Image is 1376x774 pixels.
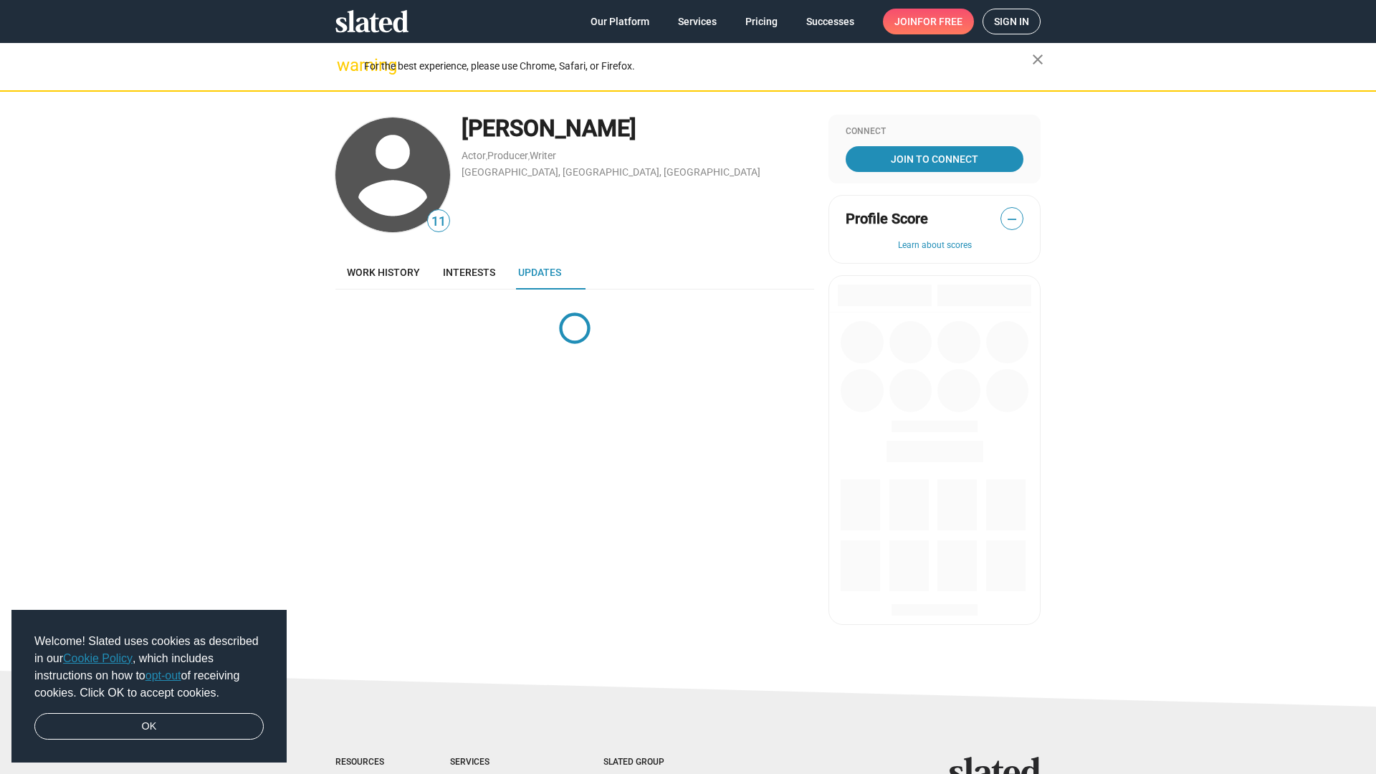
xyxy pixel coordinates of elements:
a: Our Platform [579,9,661,34]
span: — [1001,210,1023,229]
a: Cookie Policy [63,652,133,664]
div: For the best experience, please use Chrome, Safari, or Firefox. [364,57,1032,76]
div: [PERSON_NAME] [462,113,814,144]
div: cookieconsent [11,610,287,763]
a: Pricing [734,9,789,34]
span: Our Platform [591,9,649,34]
div: Resources [335,757,393,768]
span: Work history [347,267,420,278]
span: Profile Score [846,209,928,229]
span: Join [894,9,962,34]
span: 11 [428,212,449,231]
a: Join To Connect [846,146,1023,172]
span: Interests [443,267,495,278]
span: , [486,153,487,161]
div: Connect [846,126,1023,138]
a: dismiss cookie message [34,713,264,740]
span: Updates [518,267,561,278]
a: Actor [462,150,486,161]
a: [GEOGRAPHIC_DATA], [GEOGRAPHIC_DATA], [GEOGRAPHIC_DATA] [462,166,760,178]
a: Producer [487,150,528,161]
span: Welcome! Slated uses cookies as described in our , which includes instructions on how to of recei... [34,633,264,702]
mat-icon: warning [337,57,354,74]
span: Join To Connect [849,146,1021,172]
div: Slated Group [603,757,701,768]
a: Joinfor free [883,9,974,34]
a: Successes [795,9,866,34]
a: Sign in [983,9,1041,34]
span: for free [917,9,962,34]
a: opt-out [145,669,181,682]
span: Pricing [745,9,778,34]
a: Interests [431,255,507,290]
a: Services [666,9,728,34]
div: Services [450,757,546,768]
span: , [528,153,530,161]
span: Sign in [994,9,1029,34]
a: Updates [507,255,573,290]
span: Successes [806,9,854,34]
a: Work history [335,255,431,290]
a: Writer [530,150,556,161]
mat-icon: close [1029,51,1046,68]
button: Learn about scores [846,240,1023,252]
span: Services [678,9,717,34]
